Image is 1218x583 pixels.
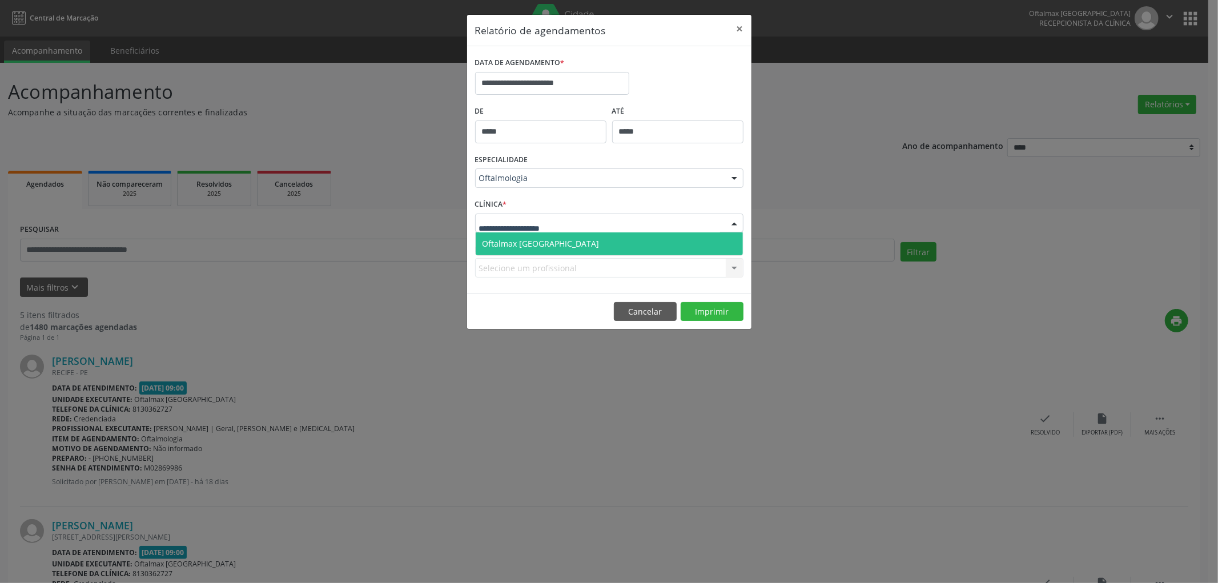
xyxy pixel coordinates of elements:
[612,103,743,120] label: ATÉ
[475,103,606,120] label: De
[483,238,600,249] span: Oftalmax [GEOGRAPHIC_DATA]
[475,151,528,169] label: ESPECIALIDADE
[475,23,606,38] h5: Relatório de agendamentos
[729,15,751,43] button: Close
[681,302,743,321] button: Imprimir
[614,302,677,321] button: Cancelar
[479,172,720,184] span: Oftalmologia
[475,196,507,214] label: CLÍNICA
[475,54,565,72] label: DATA DE AGENDAMENTO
